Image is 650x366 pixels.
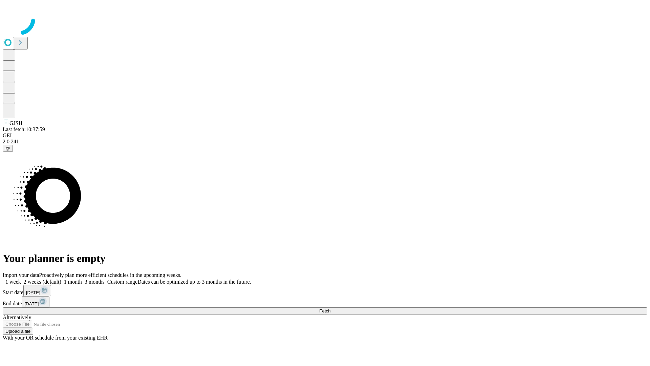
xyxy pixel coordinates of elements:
[3,335,108,341] span: With your OR schedule from your existing EHR
[39,272,181,278] span: Proactively plan more efficient schedules in the upcoming weeks.
[24,279,61,285] span: 2 weeks (default)
[64,279,82,285] span: 1 month
[3,126,45,132] span: Last fetch: 10:37:59
[5,279,21,285] span: 1 week
[85,279,105,285] span: 3 months
[3,296,647,307] div: End date
[3,272,39,278] span: Import your data
[3,314,31,320] span: Alternatively
[22,296,49,307] button: [DATE]
[24,301,39,306] span: [DATE]
[3,328,33,335] button: Upload a file
[3,307,647,314] button: Fetch
[137,279,251,285] span: Dates can be optimized up to 3 months in the future.
[107,279,137,285] span: Custom range
[23,285,51,296] button: [DATE]
[3,252,647,265] h1: Your planner is empty
[319,308,330,313] span: Fetch
[5,146,10,151] span: @
[26,290,40,295] span: [DATE]
[3,133,647,139] div: GEI
[3,145,13,152] button: @
[3,285,647,296] div: Start date
[3,139,647,145] div: 2.0.241
[9,120,22,126] span: GJSH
